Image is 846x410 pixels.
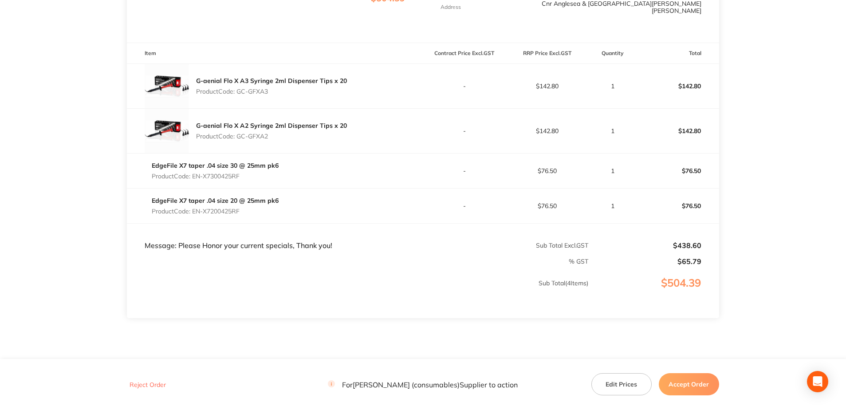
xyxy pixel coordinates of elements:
[506,202,588,209] p: $76.50
[659,373,719,395] button: Accept Order
[152,197,279,205] a: EdgeFile X7 taper .04 size 20 @ 25mm pk6
[423,83,505,90] p: -
[591,373,652,395] button: Edit Prices
[145,64,189,108] img: Ymh1NDE3aw
[637,75,719,97] p: $142.80
[423,242,588,249] p: Sub Total Excl. GST
[152,208,279,215] p: Product Code: EN-X7200425RF
[127,258,588,265] p: % GST
[506,43,589,64] th: RRP Price Excl. GST
[589,167,636,174] p: 1
[441,4,461,10] p: Address
[196,77,347,85] a: G-aenial Flo X A3 Syringe 2ml Dispenser Tips x 20
[423,43,506,64] th: Contract Price Excl. GST
[636,43,719,64] th: Total
[589,257,701,265] p: $65.79
[637,160,719,181] p: $76.50
[589,83,636,90] p: 1
[589,202,636,209] p: 1
[637,120,719,142] p: $142.80
[196,133,347,140] p: Product Code: GC-GFXA2
[145,109,189,153] img: ZTNicjJ5Mg
[589,127,636,134] p: 1
[589,43,636,64] th: Quantity
[423,127,505,134] p: -
[637,195,719,217] p: $76.50
[127,224,423,250] td: Message: Please Honor your current specials, Thank you!
[196,88,347,95] p: Product Code: GC-GFXA3
[152,162,279,170] a: EdgeFile X7 taper .04 size 30 @ 25mm pk6
[506,83,588,90] p: $142.80
[152,173,279,180] p: Product Code: EN-X7300425RF
[423,167,505,174] p: -
[127,43,423,64] th: Item
[506,127,588,134] p: $142.80
[807,371,828,392] div: Open Intercom Messenger
[127,280,588,304] p: Sub Total ( 4 Items)
[589,277,719,307] p: $504.39
[328,380,518,389] p: For [PERSON_NAME] (consumables) Supplier to action
[506,167,588,174] p: $76.50
[196,122,347,130] a: G-aenial Flo X A2 Syringe 2ml Dispenser Tips x 20
[127,381,169,389] button: Reject Order
[423,202,505,209] p: -
[589,241,701,249] p: $438.60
